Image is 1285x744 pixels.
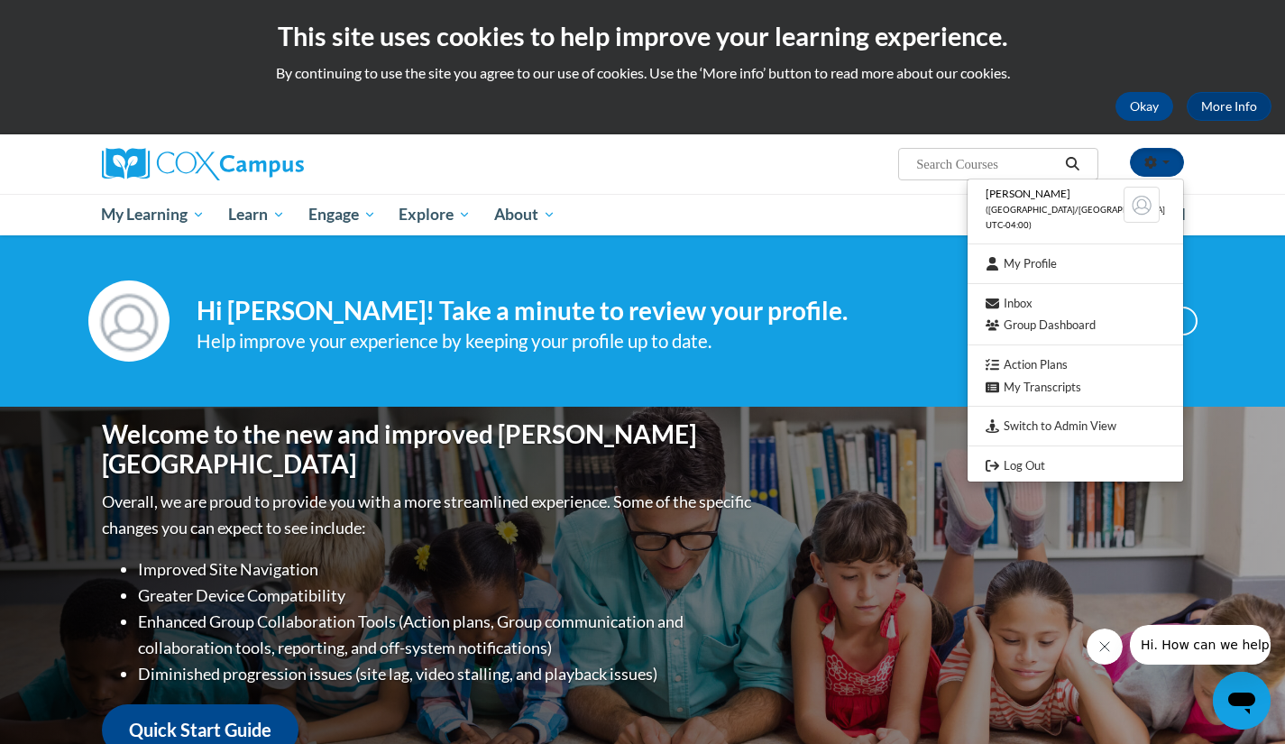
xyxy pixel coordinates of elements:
iframe: Message from company [1130,625,1271,665]
img: Profile Image [88,280,170,362]
h1: Welcome to the new and improved [PERSON_NAME][GEOGRAPHIC_DATA] [102,419,756,480]
a: Engage [297,194,388,235]
button: Account Settings [1130,148,1184,177]
span: Engage [308,204,376,225]
span: Learn [228,204,285,225]
a: Explore [387,194,482,235]
span: About [494,204,555,225]
span: ([GEOGRAPHIC_DATA]/[GEOGRAPHIC_DATA] UTC-04:00) [986,205,1165,230]
p: By continuing to use the site you agree to our use of cookies. Use the ‘More info’ button to read... [14,63,1271,83]
button: Search [1059,153,1086,175]
span: Hi. How can we help? [11,13,146,27]
img: Cox Campus [102,148,304,180]
div: Help improve your experience by keeping your profile up to date. [197,326,1059,356]
h2: This site uses cookies to help improve your learning experience. [14,18,1271,54]
div: Main menu [75,194,1211,235]
a: Switch to Admin View [968,415,1183,437]
button: Okay [1115,92,1173,121]
a: Logout [968,455,1183,477]
a: About [482,194,567,235]
a: My Profile [968,253,1183,275]
a: Cox Campus [102,148,445,180]
li: Enhanced Group Collaboration Tools (Action plans, Group communication and collaboration tools, re... [138,609,756,661]
span: My Learning [101,204,205,225]
iframe: Close message [1087,629,1123,665]
img: Learner Profile Avatar [1124,187,1160,223]
h4: Hi [PERSON_NAME]! Take a minute to review your profile. [197,296,1059,326]
a: My Learning [90,194,217,235]
p: Overall, we are proud to provide you with a more streamlined experience. Some of the specific cha... [102,489,756,541]
a: Learn [216,194,297,235]
input: Search Courses [914,153,1059,175]
a: Action Plans [968,354,1183,376]
a: More Info [1187,92,1271,121]
span: [PERSON_NAME] [986,187,1070,200]
li: Diminished progression issues (site lag, video stalling, and playback issues) [138,661,756,687]
iframe: Button to launch messaging window [1213,672,1271,730]
li: Improved Site Navigation [138,556,756,583]
a: My Transcripts [968,376,1183,399]
a: Inbox [968,292,1183,315]
a: Group Dashboard [968,314,1183,336]
span: Explore [399,204,471,225]
li: Greater Device Compatibility [138,583,756,609]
